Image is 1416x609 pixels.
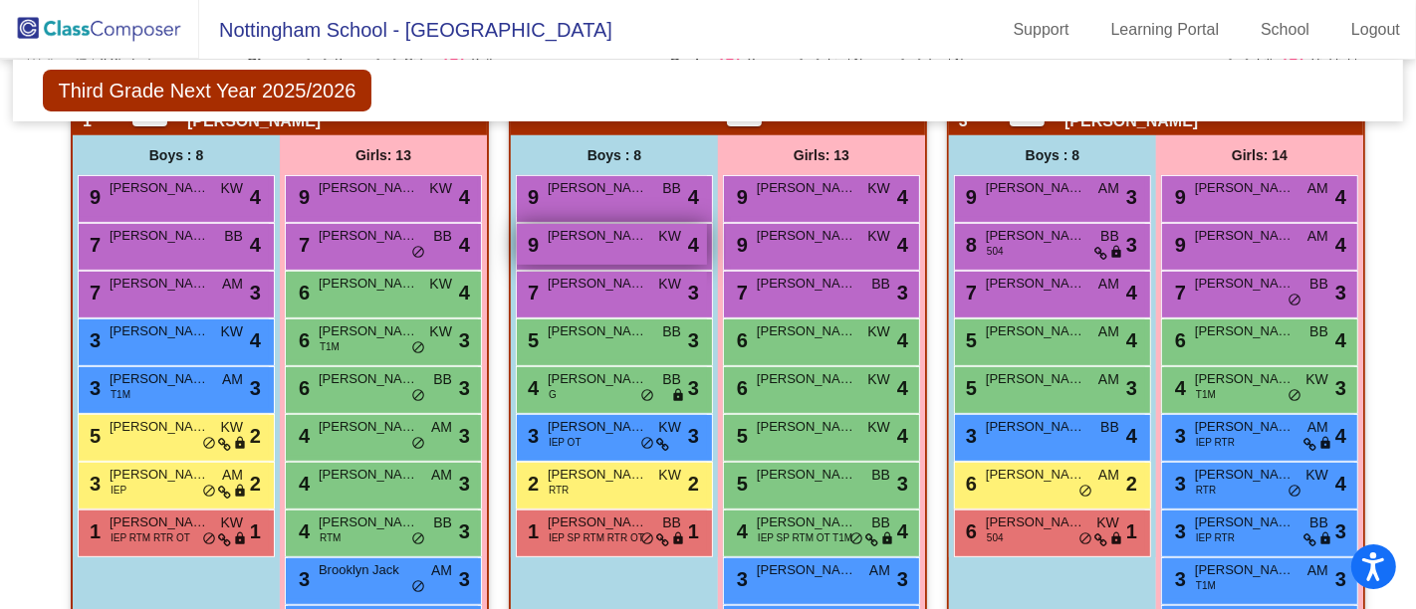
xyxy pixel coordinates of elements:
span: AM [1098,178,1119,199]
span: [PERSON_NAME] [1195,226,1295,246]
span: 3 [961,425,977,447]
span: AM [431,465,452,486]
span: [PERSON_NAME] [1195,369,1295,389]
span: 4 [688,182,699,212]
span: AM [1307,417,1328,438]
span: KW [1096,512,1119,533]
span: 4 [897,373,908,403]
button: Print Students Details [1010,97,1045,126]
span: 4 [294,520,310,542]
span: AM [1307,226,1328,247]
span: 2 [250,469,261,499]
a: Logout [1335,14,1416,46]
span: KW [658,465,681,486]
span: do_not_disturb_alt [1288,388,1301,404]
span: 4 [1335,325,1346,355]
span: 3 [85,473,101,495]
span: [PERSON_NAME] [548,178,647,198]
span: 3 [1170,425,1186,447]
span: 3 [1126,182,1137,212]
span: [PERSON_NAME] [986,369,1085,389]
span: 7 [961,282,977,304]
span: [PERSON_NAME] [319,178,418,198]
span: [PERSON_NAME] [1195,465,1295,485]
span: 4 [732,520,748,542]
span: do_not_disturb_alt [1288,293,1301,308]
span: 3 [1335,278,1346,307]
span: 1 [1126,516,1137,546]
span: 3 [459,516,470,546]
span: 4 [897,516,908,546]
span: 5 [732,473,748,495]
span: [PERSON_NAME] [1195,417,1295,437]
span: lock [233,484,247,500]
span: 1 [250,516,261,546]
span: T1M [1196,387,1216,402]
span: [PERSON_NAME] [319,512,418,532]
span: 4 [1126,325,1137,355]
span: do_not_disturb_alt [640,436,654,452]
span: lock [880,531,894,547]
span: Brooklyn Jack [319,560,418,580]
span: lock [1318,436,1332,452]
span: 9 [1170,234,1186,256]
span: [PERSON_NAME] [986,274,1085,294]
span: [PERSON_NAME] [548,274,647,294]
span: do_not_disturb_alt [411,388,425,404]
span: 5 [732,425,748,447]
span: 3 [85,377,101,399]
span: lock [1318,531,1332,547]
span: 4 [294,473,310,495]
span: BB [662,369,681,390]
span: IEP RTM RTR OT [111,530,190,545]
span: [PERSON_NAME] [986,512,1085,532]
span: 2 [523,473,539,495]
span: 3 [1126,373,1137,403]
span: [PERSON_NAME] [548,465,647,485]
span: [PERSON_NAME] [986,226,1085,246]
span: [PERSON_NAME] [110,226,209,246]
span: do_not_disturb_alt [1288,484,1301,500]
span: BB [433,226,452,247]
span: 5 [523,329,539,351]
span: 3 [85,329,101,351]
span: [PERSON_NAME] [757,512,856,532]
span: BB [662,512,681,533]
span: BB [871,274,890,295]
span: 3 [732,568,748,590]
span: IEP OT [549,435,582,450]
span: [PERSON_NAME] [319,226,418,246]
span: [PERSON_NAME] [757,274,856,294]
span: 4 [688,230,699,260]
span: 7 [732,282,748,304]
span: lock [1109,531,1123,547]
div: Girls: 13 [280,135,487,175]
div: Boys : 8 [73,135,280,175]
span: BB [1309,512,1328,533]
span: do_not_disturb_alt [1078,484,1092,500]
span: KW [220,417,243,438]
span: KW [429,178,452,199]
span: [PERSON_NAME] [110,417,209,437]
span: 4 [1126,278,1137,307]
span: 3 [897,469,908,499]
span: T1M [1196,578,1216,593]
span: [PERSON_NAME] [1195,321,1295,341]
span: BB [1100,226,1119,247]
span: do_not_disturb_alt [849,531,863,547]
span: G [549,387,557,402]
span: BB [871,512,890,533]
span: [PERSON_NAME] [986,178,1085,198]
span: 3 [897,278,908,307]
span: do_not_disturb_alt [411,436,425,452]
span: [PERSON_NAME] [1195,178,1295,198]
span: 3 [1335,373,1346,403]
span: [PERSON_NAME] [PERSON_NAME] [110,321,209,341]
span: [PERSON_NAME] [548,417,647,437]
span: 4 [459,182,470,212]
span: [PERSON_NAME] [548,321,647,341]
span: KW [220,321,243,342]
span: do_not_disturb_alt [411,245,425,261]
span: do_not_disturb_alt [1078,531,1092,547]
span: [PERSON_NAME] [757,321,856,341]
